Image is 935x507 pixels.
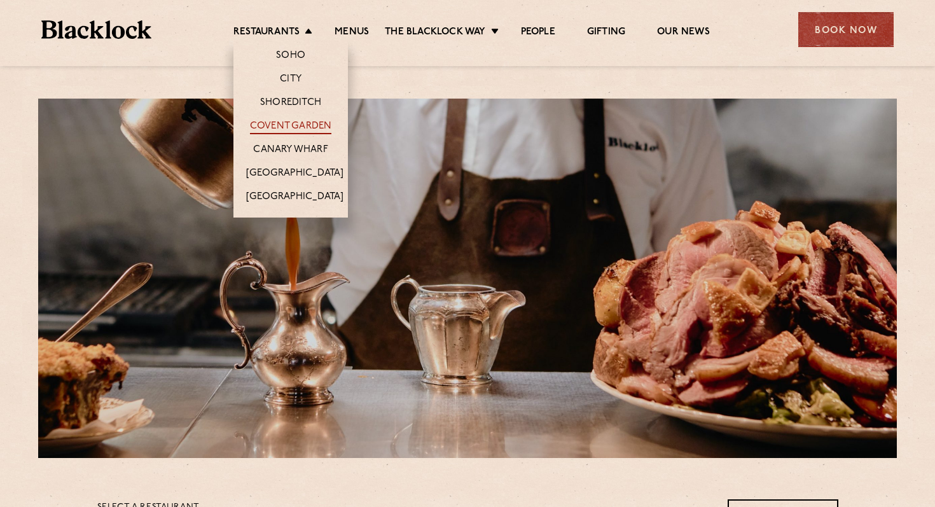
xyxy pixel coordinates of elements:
[385,26,485,40] a: The Blacklock Way
[657,26,710,40] a: Our News
[280,73,301,87] a: City
[246,167,343,181] a: [GEOGRAPHIC_DATA]
[521,26,555,40] a: People
[233,26,300,40] a: Restaurants
[253,144,328,158] a: Canary Wharf
[246,191,343,205] a: [GEOGRAPHIC_DATA]
[335,26,369,40] a: Menus
[260,97,321,111] a: Shoreditch
[587,26,625,40] a: Gifting
[41,20,151,39] img: BL_Textured_Logo-footer-cropped.svg
[250,120,332,134] a: Covent Garden
[276,50,305,64] a: Soho
[798,12,894,47] div: Book Now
